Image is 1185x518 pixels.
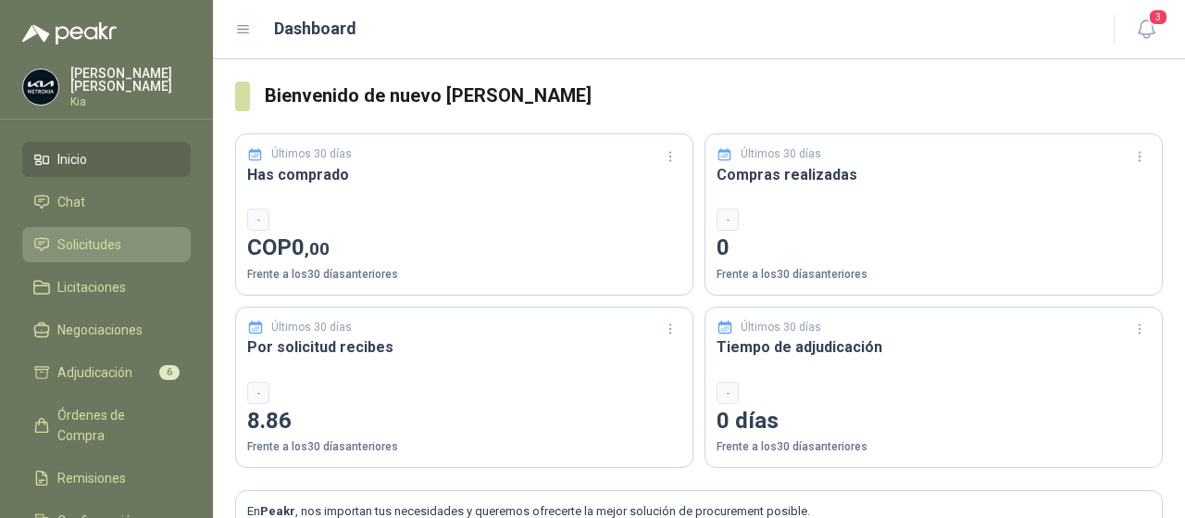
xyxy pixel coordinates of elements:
p: 0 [717,231,1151,266]
p: 0 días [717,404,1151,439]
span: 0 [292,234,330,260]
div: - [717,208,739,231]
h3: Bienvenido de nuevo [PERSON_NAME] [265,82,1164,110]
img: Company Logo [23,69,58,105]
span: Órdenes de Compra [57,405,173,446]
p: Kia [70,96,191,107]
span: Licitaciones [57,277,126,297]
p: Últimos 30 días [271,145,352,163]
span: 3 [1148,8,1168,26]
a: Chat [22,184,191,220]
a: Licitaciones [22,270,191,305]
p: Frente a los 30 días anteriores [717,438,1151,456]
div: - [247,208,269,231]
h3: Compras realizadas [717,163,1151,186]
p: Últimos 30 días [741,145,821,163]
p: Últimos 30 días [271,319,352,336]
span: Chat [57,192,85,212]
h3: Has comprado [247,163,681,186]
img: Logo peakr [22,22,117,44]
p: Frente a los 30 días anteriores [247,266,681,284]
div: - [717,382,739,404]
a: Órdenes de Compra [22,398,191,453]
a: Solicitudes [22,227,191,262]
a: Negociaciones [22,312,191,347]
span: Solicitudes [57,234,121,255]
p: 8.86 [247,404,681,439]
span: Negociaciones [57,320,143,340]
div: - [247,382,269,404]
span: Adjudicación [57,362,132,383]
h1: Dashboard [274,16,356,42]
a: Inicio [22,142,191,177]
a: Adjudicación6 [22,355,191,390]
b: Peakr [260,504,295,518]
p: COP [247,231,681,266]
span: Inicio [57,149,87,170]
a: Remisiones [22,461,191,496]
h3: Tiempo de adjudicación [717,335,1151,359]
span: 6 [159,365,180,380]
h3: Por solicitud recibes [247,335,681,359]
p: Últimos 30 días [741,319,821,336]
p: [PERSON_NAME] [PERSON_NAME] [70,67,191,93]
span: ,00 [305,238,330,259]
p: Frente a los 30 días anteriores [247,438,681,456]
button: 3 [1129,13,1163,46]
p: Frente a los 30 días anteriores [717,266,1151,284]
span: Remisiones [57,468,126,488]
